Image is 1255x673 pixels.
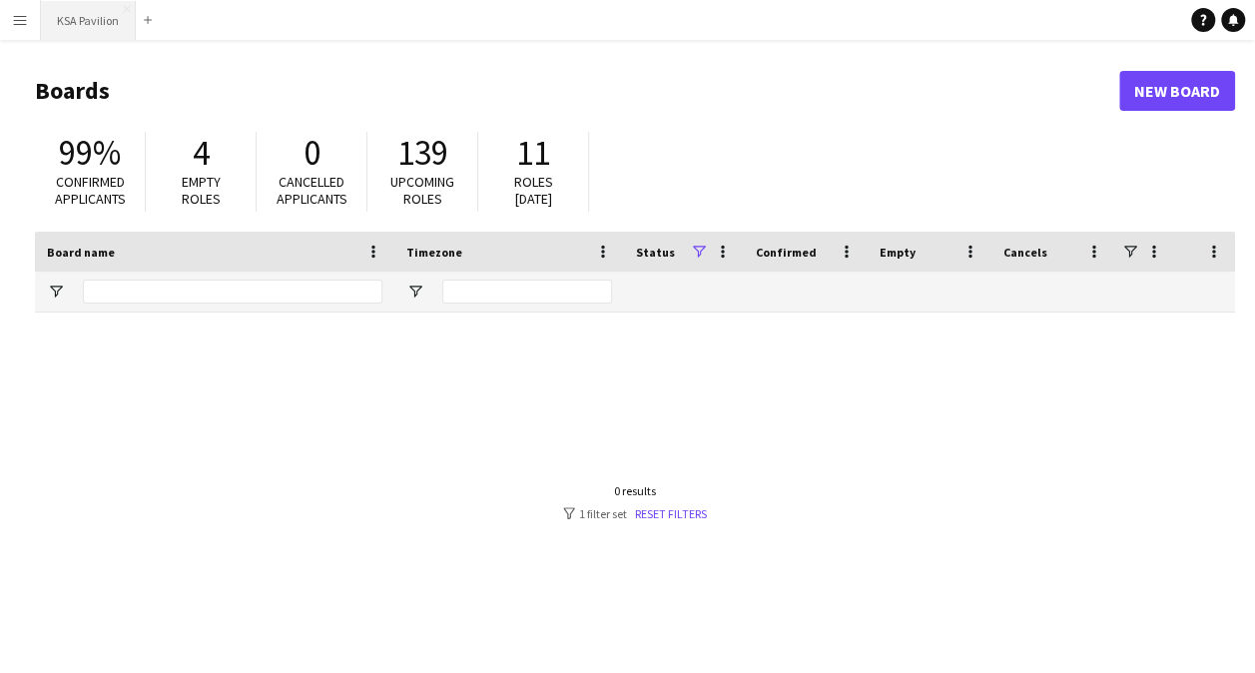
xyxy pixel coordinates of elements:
span: Roles [DATE] [514,173,553,208]
span: 4 [193,131,210,175]
span: Empty [880,245,916,260]
a: New Board [1119,71,1235,111]
span: Confirmed [756,245,817,260]
span: 0 [304,131,320,175]
input: Timezone Filter Input [442,280,612,304]
span: Cancelled applicants [277,173,347,208]
span: 139 [397,131,448,175]
span: Status [636,245,675,260]
span: Confirmed applicants [55,173,126,208]
span: Timezone [406,245,462,260]
button: Open Filter Menu [47,283,65,301]
span: 11 [516,131,550,175]
h1: Boards [35,76,1119,106]
span: Empty roles [182,173,221,208]
button: Open Filter Menu [406,283,424,301]
span: Upcoming roles [390,173,454,208]
input: Board name Filter Input [83,280,382,304]
span: Board name [47,245,115,260]
span: 99% [59,131,121,175]
a: Reset filters [635,506,707,521]
button: KSA Pavilion [41,1,136,40]
div: 1 filter set [563,506,707,521]
span: Cancels [1003,245,1047,260]
div: 0 results [563,483,707,498]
